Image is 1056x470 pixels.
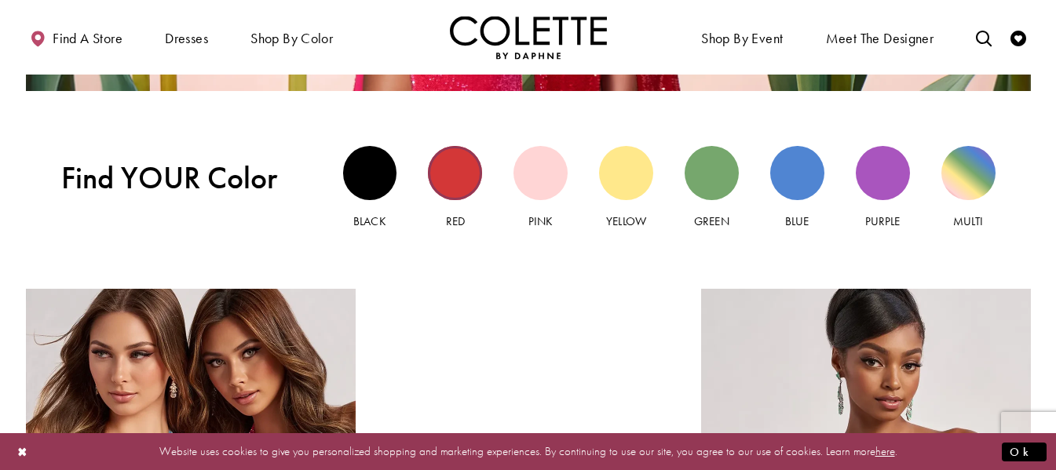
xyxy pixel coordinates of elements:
div: Pink view [513,146,568,200]
span: Meet the designer [826,31,934,46]
a: Multi view Multi [941,146,996,230]
div: Green view [685,146,739,200]
a: Green view Green [685,146,739,230]
a: Black view Black [343,146,397,230]
span: Blue [785,213,809,229]
button: Submit Dialog [1002,442,1047,461]
a: Red view Red [428,146,482,230]
span: Shop by color [247,16,337,59]
span: Find YOUR Color [61,160,308,196]
a: Blue view Blue [770,146,824,230]
div: Yellow view [599,146,653,200]
a: Purple view Purple [856,146,910,230]
span: Pink [528,213,553,229]
a: Pink view Pink [513,146,568,230]
a: Find a store [26,16,126,59]
span: Multi [953,213,983,229]
span: Red [446,213,465,229]
span: Green [694,213,729,229]
p: Website uses cookies to give you personalized shopping and marketing experiences. By continuing t... [113,441,943,462]
div: Purple view [856,146,910,200]
span: Dresses [165,31,208,46]
span: Shop By Event [697,16,787,59]
a: Visit Home Page [450,16,607,59]
a: here [875,443,895,459]
span: Purple [865,213,900,229]
a: Yellow view Yellow [599,146,653,230]
div: Multi view [941,146,996,200]
span: Yellow [606,213,645,229]
img: Colette by Daphne [450,16,607,59]
div: Black view [343,146,397,200]
div: Blue view [770,146,824,200]
span: Shop by color [250,31,333,46]
span: Black [353,213,385,229]
span: Find a store [53,31,122,46]
span: Dresses [161,16,212,59]
a: Meet the designer [822,16,938,59]
div: Red view [428,146,482,200]
a: Toggle search [972,16,996,59]
a: Check Wishlist [1007,16,1030,59]
span: Shop By Event [701,31,783,46]
button: Close Dialog [9,438,36,465]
